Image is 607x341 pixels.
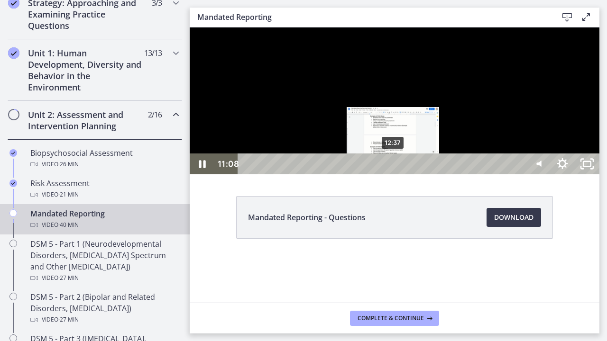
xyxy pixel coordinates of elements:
[30,159,178,170] div: Video
[30,272,178,284] div: Video
[190,27,599,174] iframe: Video Lesson
[58,314,79,325] span: · 27 min
[9,149,17,157] i: Completed
[494,212,533,223] span: Download
[30,189,178,200] div: Video
[30,178,178,200] div: Risk Assessment
[248,212,366,223] span: Mandated Reporting - Questions
[350,311,439,326] button: Complete & continue
[30,208,178,231] div: Mandated Reporting
[30,219,178,231] div: Video
[336,126,360,147] button: Mute
[148,109,162,120] span: 2 / 16
[28,47,144,93] h2: Unit 1: Human Development, Diversity and Behavior in the Environment
[58,189,79,200] span: · 21 min
[487,208,541,227] a: Download
[58,272,79,284] span: · 27 min
[385,126,410,147] button: Unfullscreen
[30,291,178,325] div: DSM 5 - Part 2 (Bipolar and Related Disorders, [MEDICAL_DATA])
[360,126,385,147] button: Show settings menu
[30,314,178,325] div: Video
[9,179,17,187] i: Completed
[30,147,178,170] div: Biopsychosocial Assessment
[358,314,424,322] span: Complete & continue
[58,219,79,231] span: · 40 min
[58,159,79,170] span: · 26 min
[30,238,178,284] div: DSM 5 - Part 1 (Neurodevelopmental Disorders, [MEDICAL_DATA] Spectrum and Other [MEDICAL_DATA])
[28,109,144,132] h2: Unit 2: Assessment and Intervention Planning
[144,47,162,59] span: 13 / 13
[197,11,543,23] h3: Mandated Reporting
[8,47,19,59] i: Completed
